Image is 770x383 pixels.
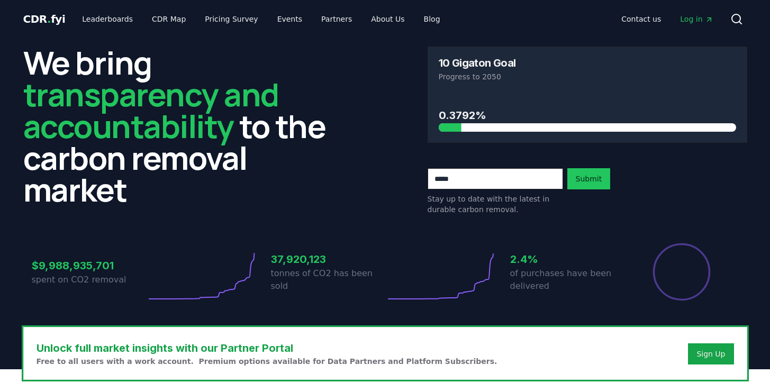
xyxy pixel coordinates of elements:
a: Partners [313,10,360,29]
p: tonnes of CO2 has been sold [271,267,385,293]
a: CDR Map [143,10,194,29]
button: Submit [567,168,611,189]
p: Stay up to date with the latest in durable carbon removal. [428,194,563,215]
p: of purchases have been delivered [510,267,624,293]
button: Sign Up [688,343,733,364]
span: . [47,13,51,25]
span: transparency and accountability [23,72,279,148]
a: Sign Up [696,349,725,359]
nav: Main [74,10,448,29]
h3: 37,920,123 [271,251,385,267]
div: Percentage of sales delivered [652,242,711,302]
a: CDR.fyi [23,12,66,26]
h2: We bring to the carbon removal market [23,47,343,205]
a: Pricing Survey [196,10,266,29]
p: Progress to 2050 [439,71,736,82]
h3: $9,988,935,701 [32,258,146,273]
a: About Us [363,10,413,29]
a: Blog [415,10,449,29]
a: Contact us [613,10,669,29]
p: spent on CO2 removal [32,273,146,286]
nav: Main [613,10,721,29]
a: Events [269,10,311,29]
p: Free to all users with a work account. Premium options available for Data Partners and Platform S... [37,356,497,367]
span: CDR fyi [23,13,66,25]
span: Log in [680,14,713,24]
h3: 10 Gigaton Goal [439,58,516,68]
h3: Unlock full market insights with our Partner Portal [37,340,497,356]
a: Leaderboards [74,10,141,29]
h3: 2.4% [510,251,624,267]
a: Log in [672,10,721,29]
h3: 0.3792% [439,107,736,123]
